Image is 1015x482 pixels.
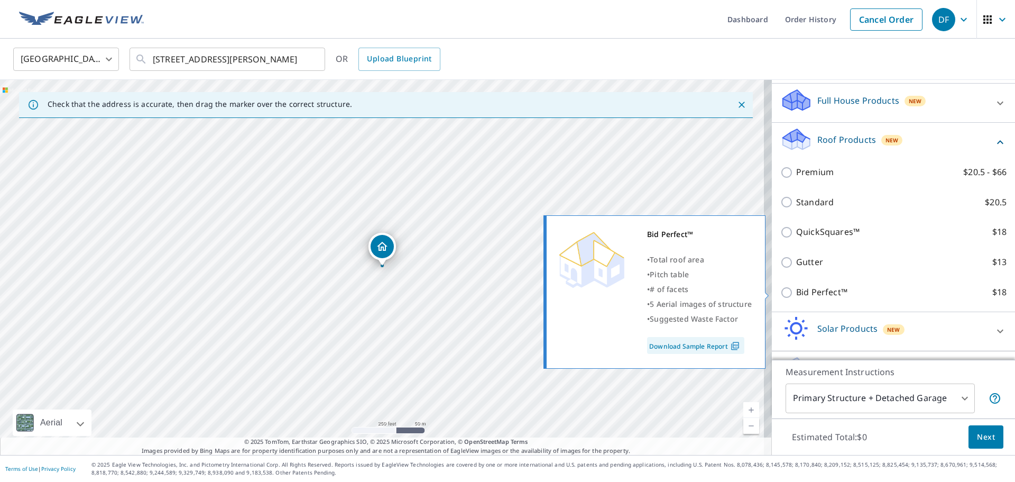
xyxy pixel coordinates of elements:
[932,8,955,31] div: DF
[555,227,629,290] img: Premium
[153,44,303,74] input: Search by address or latitude-longitude
[647,312,752,326] div: •
[5,466,76,472] p: |
[367,52,431,66] span: Upload Blueprint
[647,267,752,282] div: •
[817,322,878,335] p: Solar Products
[41,465,76,472] a: Privacy Policy
[13,44,119,74] div: [GEOGRAPHIC_DATA]
[887,325,900,334] span: New
[786,366,1001,378] p: Measurement Instructions
[817,133,876,146] p: Roof Products
[968,425,1003,449] button: Next
[647,282,752,297] div: •
[780,127,1007,157] div: Roof ProductsNew
[780,316,1007,347] div: Solar ProductsNew
[985,196,1007,209] p: $20.5
[780,356,1007,386] div: Walls ProductsNew
[358,48,440,71] a: Upload Blueprint
[511,438,528,445] a: Terms
[19,12,144,28] img: EV Logo
[464,438,509,445] a: OpenStreetMap
[5,465,38,472] a: Terms of Use
[817,94,899,107] p: Full House Products
[91,461,1010,477] p: © 2025 Eagle View Technologies, Inc. and Pictometry International Corp. All Rights Reserved. Repo...
[796,166,834,179] p: Premium
[992,256,1007,269] p: $13
[37,410,66,436] div: Aerial
[650,299,752,309] span: 5 Aerial images of structure
[786,384,975,413] div: Primary Structure + Detached Garage
[13,410,91,436] div: Aerial
[850,8,922,31] a: Cancel Order
[796,225,860,239] p: QuickSquares™
[735,98,749,112] button: Close
[650,254,704,265] span: Total roof area
[743,402,759,418] a: Current Level 17, Zoom In
[885,136,899,144] span: New
[728,341,742,351] img: Pdf Icon
[650,269,689,279] span: Pitch table
[743,418,759,434] a: Current Level 17, Zoom Out
[909,97,922,105] span: New
[647,297,752,312] div: •
[368,233,396,266] div: Dropped pin, building 1, Residential property, 3 Reyburn Ct Bear, DE 19701
[989,392,1001,405] span: Your report will include the primary structure and a detached garage if one exists.
[992,225,1007,239] p: $18
[650,314,738,324] span: Suggested Waste Factor
[647,227,752,242] div: Bid Perfect™
[647,337,744,354] a: Download Sample Report
[336,48,440,71] div: OR
[977,431,995,444] span: Next
[783,425,875,449] p: Estimated Total: $0
[963,166,1007,179] p: $20.5 - $66
[647,252,752,267] div: •
[992,286,1007,299] p: $18
[244,438,528,447] span: © 2025 TomTom, Earthstar Geographics SIO, © 2025 Microsoft Corporation, ©
[796,256,823,269] p: Gutter
[650,284,688,294] span: # of facets
[780,88,1007,118] div: Full House ProductsNew
[48,99,352,109] p: Check that the address is accurate, then drag the marker over the correct structure.
[796,286,847,299] p: Bid Perfect™
[796,196,834,209] p: Standard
